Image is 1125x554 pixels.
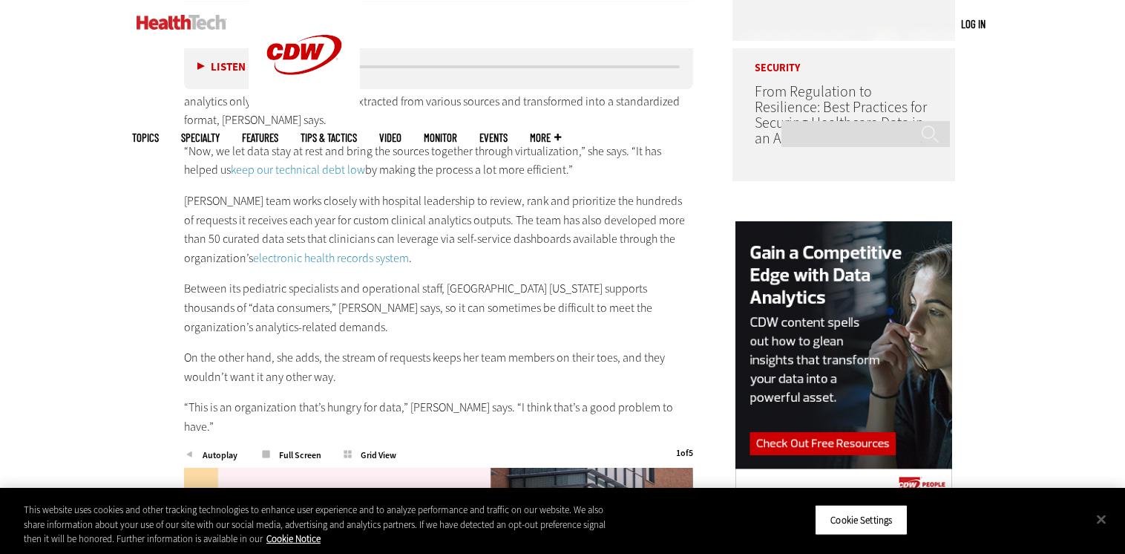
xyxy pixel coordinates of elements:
a: MonITor [424,132,457,143]
a: keep our technical debt low [231,162,365,177]
img: data analytics right rail [735,221,952,506]
button: Cookie Settings [815,504,908,535]
a: electronic health records system [253,250,409,266]
span: Grid View [342,451,416,460]
span: 5 [689,447,693,459]
a: Events [479,132,508,143]
img: Home [137,15,226,30]
div: This website uses cookies and other tracking technologies to enhance user experience and to analy... [24,503,619,547]
a: From Regulation to Resilience: Best Practices for Securing Healthcare Data in an AI Era [755,82,927,149]
span: Full Screen [260,451,340,460]
p: “This is an organization that’s hungry for data,” [PERSON_NAME] says. “I think that’s a good prob... [184,398,693,436]
span: Autoplay [184,451,258,460]
a: Tips & Tactics [301,132,357,143]
div: of [676,449,693,457]
p: Between its pediatric specialists and operational staff, [GEOGRAPHIC_DATA] [US_STATE] supports th... [184,279,693,336]
p: On the other hand, she adds, the stream of requests keeps her team members on their toes, and the... [184,348,693,386]
a: CDW [249,98,360,114]
div: User menu [961,16,985,32]
p: [PERSON_NAME] team works closely with hospital leadership to review, rank and prioritize the hund... [184,192,693,267]
span: More [530,132,561,143]
span: Topics [132,132,159,143]
a: Log in [961,17,985,30]
span: 1 [676,447,680,459]
a: More information about your privacy [266,532,321,545]
a: Features [242,132,278,143]
a: Video [379,132,401,143]
span: Specialty [181,132,220,143]
button: Close [1085,503,1118,535]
